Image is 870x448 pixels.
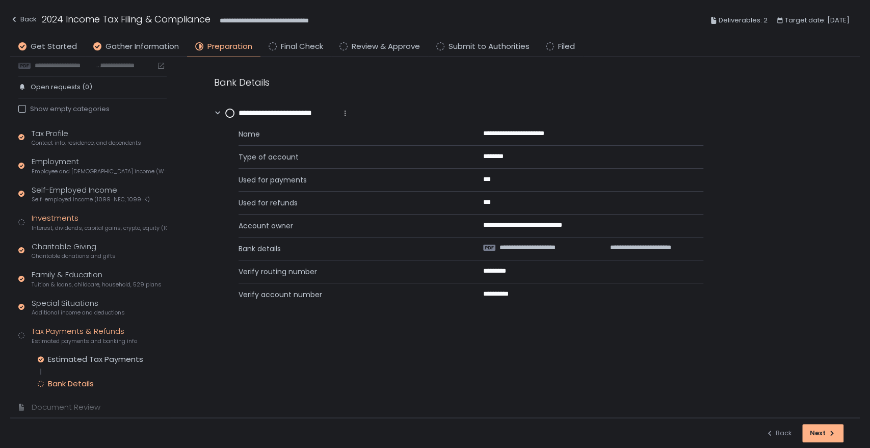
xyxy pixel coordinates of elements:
[558,41,575,52] span: Filed
[32,298,125,317] div: Special Situations
[32,241,116,260] div: Charitable Giving
[785,14,850,27] span: Target date: [DATE]
[106,41,179,52] span: Gather Information
[810,429,836,438] div: Next
[32,196,150,203] span: Self-employed income (1099-NEC, 1099-K)
[239,152,459,162] span: Type of account
[32,281,162,288] span: Tuition & loans, childcare, household, 529 plans
[10,12,37,29] button: Back
[32,185,150,204] div: Self-Employed Income
[32,224,167,232] span: Interest, dividends, capital gains, crypto, equity (1099s, K-1s)
[32,168,167,175] span: Employee and [DEMOGRAPHIC_DATA] income (W-2s)
[32,139,141,147] span: Contact info, residence, and dependents
[214,75,703,89] div: Bank Details
[32,269,162,288] div: Family & Education
[32,402,100,413] div: Document Review
[32,128,141,147] div: Tax Profile
[281,41,323,52] span: Final Check
[239,244,459,254] span: Bank details
[31,41,77,52] span: Get Started
[32,156,167,175] div: Employment
[32,326,137,345] div: Tax Payments & Refunds
[766,429,792,438] div: Back
[239,175,459,185] span: Used for payments
[239,221,459,231] span: Account owner
[32,337,137,345] span: Estimated payments and banking info
[42,12,210,26] h1: 2024 Income Tax Filing & Compliance
[449,41,530,52] span: Submit to Authorities
[766,424,792,442] button: Back
[10,13,37,25] div: Back
[207,41,252,52] span: Preparation
[18,48,167,70] div: Last year's filed returns
[239,267,459,277] span: Verify routing number
[32,213,167,232] div: Investments
[48,354,143,364] div: Estimated Tax Payments
[352,41,420,52] span: Review & Approve
[239,289,459,300] span: Verify account number
[48,379,94,389] div: Bank Details
[31,83,92,92] span: Open requests (0)
[719,14,768,27] span: Deliverables: 2
[32,309,125,317] span: Additional income and deductions
[32,252,116,260] span: Charitable donations and gifts
[239,129,459,139] span: Name
[802,424,843,442] button: Next
[239,198,459,208] span: Used for refunds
